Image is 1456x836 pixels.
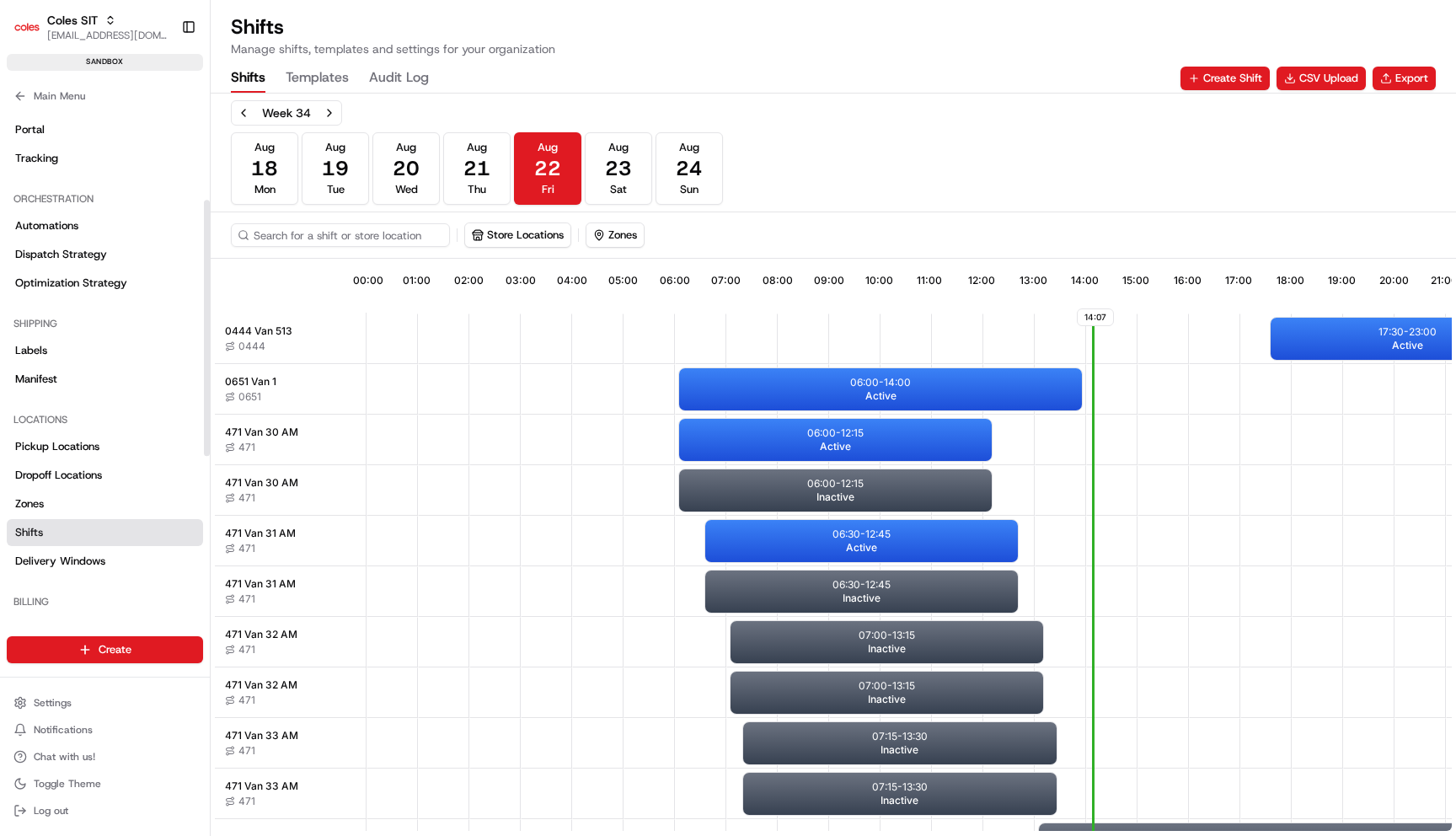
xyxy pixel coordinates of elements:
span: Delivery Windows [15,554,105,569]
span: 471 [238,795,255,808]
span: Active [846,541,877,555]
span: Aug [608,140,629,155]
span: 471 [238,542,255,555]
button: 471 [225,441,255,454]
div: Billing [7,588,203,615]
span: 471 [238,441,255,454]
p: 07:15 - 13:30 [872,780,928,794]
span: Automations [15,218,78,233]
span: 01:00 [403,274,431,287]
span: 12:00 [968,274,995,287]
span: 09:00 [814,274,844,287]
button: Aug23Sat [585,132,652,205]
button: Zones [586,222,645,248]
span: 23 [605,155,632,182]
a: Optimization Strategy [7,270,203,297]
a: 📗Knowledge Base [10,238,136,268]
span: 471 [238,491,255,505]
button: Coles SIT [47,12,98,29]
a: Labels [7,337,203,364]
span: 17:00 [1225,274,1252,287]
button: Export [1373,67,1436,90]
span: Tracking [15,151,58,166]
button: Aug18Mon [231,132,298,205]
button: 471 [225,491,255,505]
span: 0444 [238,340,265,353]
span: 11:00 [917,274,942,287]
button: Aug20Wed [372,132,440,205]
button: Settings [7,691,203,715]
a: Delivery Windows [7,548,203,575]
span: Aug [679,140,699,155]
span: Aug [467,140,487,155]
span: Optimization Strategy [15,276,127,291]
button: Store Locations [464,222,571,248]
span: 21 [463,155,490,182]
button: Zones [586,223,644,247]
span: Inactive [881,743,918,757]
span: Sun [680,182,699,197]
span: Mon [254,182,276,197]
span: 471 Van 31 AM [225,527,296,540]
div: 📗 [17,246,30,260]
span: Dropoff Locations [15,468,102,483]
div: Locations [7,406,203,433]
p: Welcome 👋 [17,67,307,94]
span: Shifts [15,525,43,540]
button: Toggle Theme [7,772,203,796]
a: Portal [7,116,203,143]
span: 02:00 [454,274,484,287]
span: 471 Van 30 AM [225,476,298,490]
button: 471 [225,592,255,606]
button: 0444 [225,340,265,353]
button: Create [7,636,203,663]
span: Log out [34,804,68,817]
button: CSV Upload [1277,67,1366,90]
input: Clear [44,109,278,126]
button: 471 [225,694,255,707]
button: Store Locations [465,223,570,247]
span: API Documentation [159,244,270,261]
button: 0651 [225,390,261,404]
span: Thu [468,182,486,197]
span: 04:00 [557,274,587,287]
button: Aug22Fri [514,132,581,205]
button: [EMAIL_ADDRESS][DOMAIN_NAME] [47,29,168,42]
span: Active [820,440,851,453]
p: Manage shifts, templates and settings for your organization [231,40,555,57]
a: Automations [7,212,203,239]
span: 19:00 [1328,274,1356,287]
span: 10:00 [865,274,893,287]
button: Chat with us! [7,745,203,769]
button: 471 [225,795,255,808]
span: 14:00 [1071,274,1099,287]
span: 03:00 [506,274,536,287]
span: Manifest [15,372,57,387]
img: Coles SIT [13,13,40,40]
p: 07:00 - 13:15 [859,629,915,642]
p: 06:00 - 14:00 [850,376,911,389]
div: 💻 [142,246,156,260]
span: 06:00 [660,274,690,287]
span: Fri [542,182,554,197]
p: 07:15 - 13:30 [872,730,928,743]
span: 00:00 [353,274,383,287]
img: 1736555255976-a54dd68f-1ca7-489b-9aae-adbdc363a1c4 [17,161,47,191]
p: 06:00 - 12:15 [807,477,864,490]
button: Aug21Thu [443,132,511,205]
a: Manifest [7,366,203,393]
a: Zones [7,490,203,517]
p: 06:30 - 12:45 [832,528,891,541]
span: Active [1392,339,1423,352]
span: 13:00 [1020,274,1047,287]
div: sandbox [7,54,203,71]
span: Inactive [843,592,881,605]
span: 471 [238,592,255,606]
span: Aug [538,140,558,155]
span: 18:00 [1277,274,1304,287]
span: Toggle Theme [34,777,101,790]
span: Knowledge Base [34,244,129,261]
span: Dispatch Strategy [15,247,107,262]
span: Chat with us! [34,750,95,764]
div: Orchestration [7,185,203,212]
